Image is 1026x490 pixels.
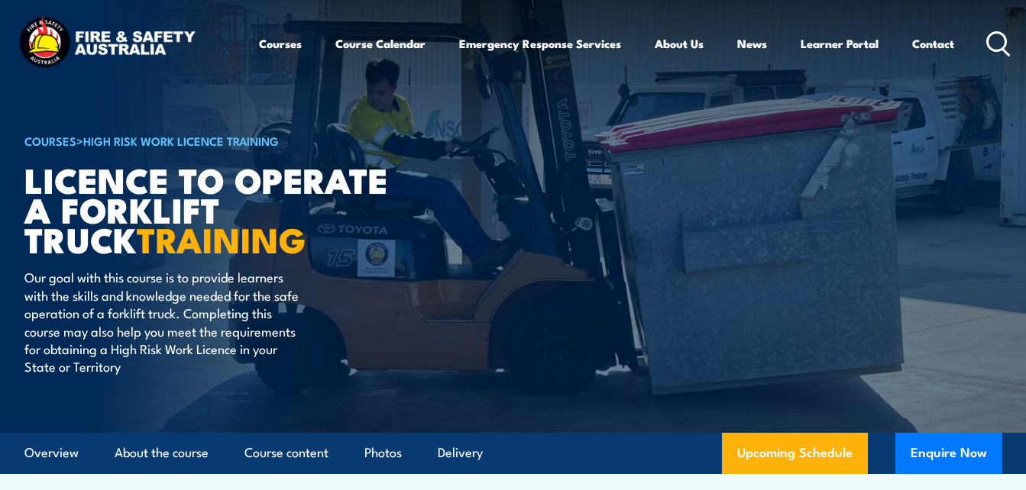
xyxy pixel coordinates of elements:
a: Courses [259,25,302,62]
a: Delivery [438,433,483,473]
a: News [737,25,767,62]
a: Overview [24,433,79,473]
a: Emergency Response Services [459,25,621,62]
a: Upcoming Schedule [722,433,868,474]
a: Photos [364,433,402,473]
h6: > [24,131,402,150]
a: COURSES [24,132,76,149]
a: High Risk Work Licence Training [83,132,279,149]
a: Learner Portal [801,25,879,62]
button: Enquire Now [895,433,1002,474]
p: Our goal with this course is to provide learners with the skills and knowledge needed for the saf... [24,268,303,375]
a: Contact [912,25,954,62]
a: About Us [655,25,704,62]
a: Course Calendar [335,25,426,62]
a: About the course [115,433,209,473]
a: Course content [244,433,329,473]
h1: Licence to operate a forklift truck [24,164,402,253]
strong: TRAINING [137,212,306,265]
